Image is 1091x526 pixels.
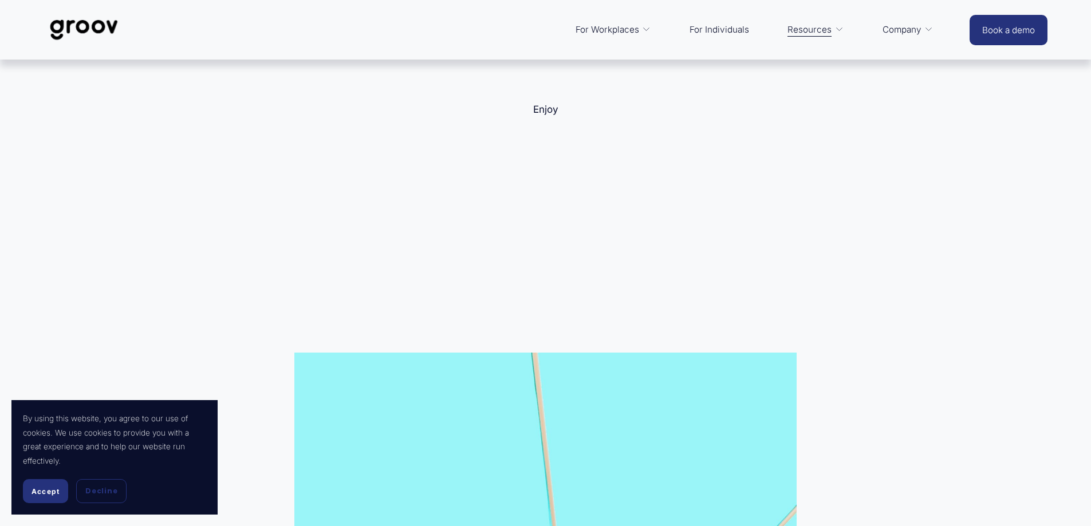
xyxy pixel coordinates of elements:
[787,22,832,38] span: Resources
[576,22,639,38] span: For Workplaces
[85,486,117,496] span: Decline
[533,104,558,115] a: Enjoy
[11,400,218,515] section: Cookie banner
[570,16,657,43] a: folder dropdown
[684,16,755,43] a: For Individuals
[76,479,127,503] button: Decline
[44,11,124,49] img: Groov | Workplace Science Platform | Unlock Performance | Drive Results
[970,15,1047,45] a: Book a demo
[782,16,849,43] a: folder dropdown
[23,412,206,468] p: By using this website, you agree to our use of cookies. We use cookies to provide you with a grea...
[31,487,60,496] span: Accept
[883,22,921,38] span: Company
[877,16,939,43] a: folder dropdown
[23,479,68,503] button: Accept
